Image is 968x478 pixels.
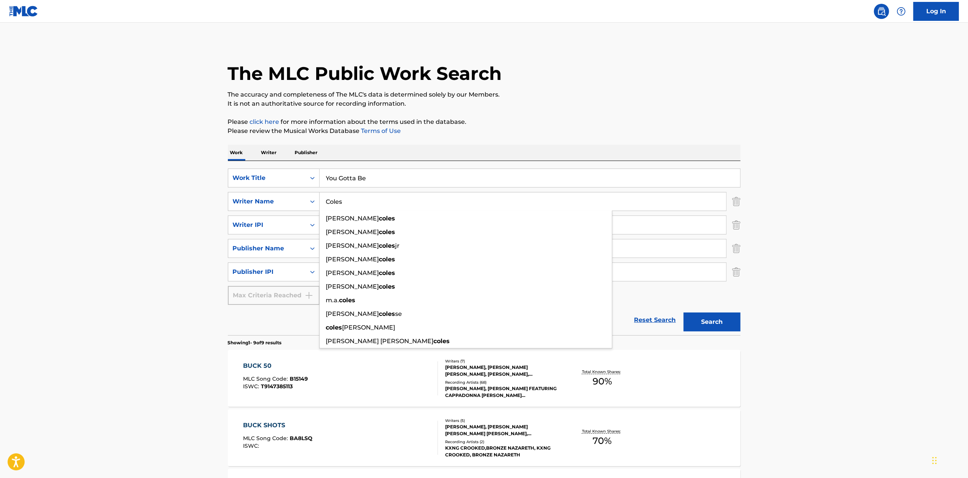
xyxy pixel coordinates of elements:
[379,228,395,236] strong: coles
[243,361,308,370] div: BUCK 50
[582,428,623,434] p: Total Known Shares:
[732,192,741,211] img: Delete Criterion
[445,418,560,423] div: Writers ( 5 )
[445,364,560,378] div: [PERSON_NAME], [PERSON_NAME] [PERSON_NAME], [PERSON_NAME], [PERSON_NAME] [PERSON_NAME], [PERSON_N...
[445,358,560,364] div: Writers ( 7 )
[326,310,379,317] span: [PERSON_NAME]
[593,375,612,388] span: 90 %
[243,442,261,449] span: ISWC :
[593,434,612,448] span: 70 %
[326,283,379,290] span: [PERSON_NAME]
[293,145,320,161] p: Publisher
[233,220,301,230] div: Writer IPI
[261,383,293,390] span: T9147385113
[732,262,741,281] img: Delete Criterion
[445,439,560,445] div: Recording Artists ( 2 )
[228,99,741,108] p: It is not an authoritative source for recording information.
[233,173,301,183] div: Work Title
[445,380,560,385] div: Recording Artists ( 68 )
[290,435,312,442] span: BA8LSQ
[684,312,741,331] button: Search
[445,445,560,458] div: KXNG CROOKED,BRONZE NAZARETH, KXNG CROOKED, BRONZE NAZARETH
[732,239,741,258] img: Delete Criterion
[228,90,741,99] p: The accuracy and completeness of The MLC's data is determined solely by our Members.
[243,383,261,390] span: ISWC :
[379,310,395,317] strong: coles
[228,62,502,85] h1: The MLC Public Work Search
[913,2,959,21] a: Log In
[290,375,308,382] span: B15149
[342,324,395,331] span: [PERSON_NAME]
[395,242,400,249] span: jr
[379,256,395,263] strong: coles
[243,375,290,382] span: MLC Song Code :
[243,421,312,430] div: BUCK SHOTS
[395,310,402,317] span: se
[930,442,968,478] iframe: Chat Widget
[228,145,245,161] p: Work
[326,256,379,263] span: [PERSON_NAME]
[894,4,909,19] div: Help
[326,269,379,276] span: [PERSON_NAME]
[326,324,342,331] strong: coles
[445,385,560,399] div: [PERSON_NAME], [PERSON_NAME] FEATURING CAPPADONNA [PERSON_NAME] [PERSON_NAME], [PERSON_NAME]|CAPP...
[379,215,395,222] strong: coles
[339,297,356,304] strong: coles
[259,145,279,161] p: Writer
[326,215,379,222] span: [PERSON_NAME]
[445,423,560,437] div: [PERSON_NAME], [PERSON_NAME] [PERSON_NAME] [PERSON_NAME], [PERSON_NAME], [PERSON_NAME]
[9,6,38,17] img: MLC Logo
[250,118,279,125] a: click here
[228,409,741,466] a: BUCK SHOTSMLC Song Code:BA8LSQISWC:Writers (5)[PERSON_NAME], [PERSON_NAME] [PERSON_NAME] [PERSON_...
[228,350,741,407] a: BUCK 50MLC Song Code:B15149ISWC:T9147385113Writers (7)[PERSON_NAME], [PERSON_NAME] [PERSON_NAME],...
[228,339,282,346] p: Showing 1 - 9 of 9 results
[233,267,301,276] div: Publisher IPI
[379,283,395,290] strong: coles
[379,242,395,249] strong: coles
[874,4,889,19] a: Public Search
[326,228,379,236] span: [PERSON_NAME]
[434,337,450,345] strong: coles
[877,7,886,16] img: search
[233,197,301,206] div: Writer Name
[233,244,301,253] div: Publisher Name
[379,269,395,276] strong: coles
[631,312,680,328] a: Reset Search
[243,435,290,442] span: MLC Song Code :
[360,127,401,134] a: Terms of Use
[732,216,741,234] img: Delete Criterion
[326,297,339,304] span: m.a.
[326,337,434,345] span: [PERSON_NAME] [PERSON_NAME]
[897,7,906,16] img: help
[228,127,741,136] p: Please review the Musical Works Database
[582,369,623,375] p: Total Known Shares:
[932,449,937,472] div: Drag
[228,169,741,335] form: Search Form
[228,117,741,127] p: Please for more information about the terms used in the database.
[326,242,379,249] span: [PERSON_NAME]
